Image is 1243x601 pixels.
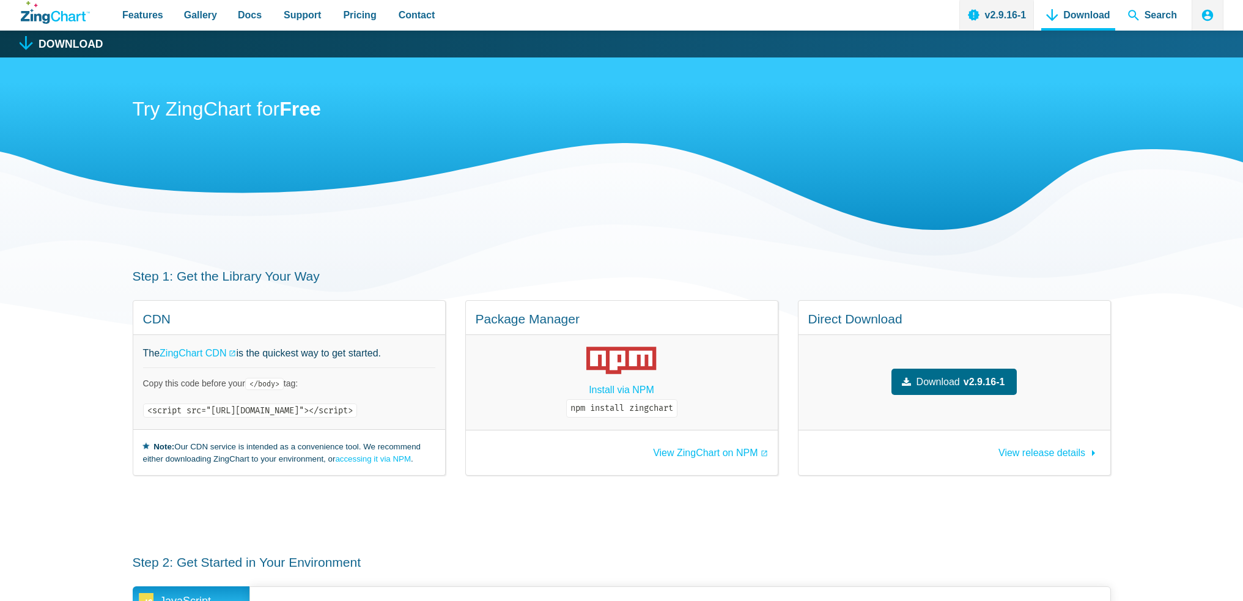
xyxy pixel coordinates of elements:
span: View release details [998,448,1085,458]
code: </body> [245,378,284,390]
code: <script src="[URL][DOMAIN_NAME]"></script> [143,404,357,418]
strong: Free [279,98,321,120]
span: Features [122,7,163,23]
h2: Try ZingChart for [133,97,1111,124]
span: Download [917,374,960,390]
a: View release details [998,441,1100,458]
strong: Note: [153,442,174,451]
h3: Step 2: Get Started in Your Environment [133,554,1111,570]
a: Downloadv2.9.16-1 [891,369,1017,395]
h4: Package Manager [476,311,768,327]
strong: v2.9.16-1 [964,374,1005,390]
h4: Direct Download [808,311,1101,327]
span: Gallery [184,7,217,23]
code: npm install zingchart [566,399,677,418]
span: Support [284,7,321,23]
a: Install via NPM [589,382,654,398]
h4: CDN [143,311,435,327]
a: ZingChart Logo. Click to return to the homepage [21,1,90,24]
span: Contact [399,7,435,23]
a: View ZingChart on NPM [653,448,767,458]
p: The is the quickest way to get started. [143,345,435,361]
a: ZingChart CDN [160,345,236,361]
span: Docs [238,7,262,23]
a: accessing it via NPM [335,454,411,463]
span: Pricing [343,7,376,23]
h1: Download [39,39,103,50]
small: Our CDN service is intended as a convenience tool. We recommend either downloading ZingChart to y... [143,440,435,465]
p: Copy this code before your tag: [143,378,435,389]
